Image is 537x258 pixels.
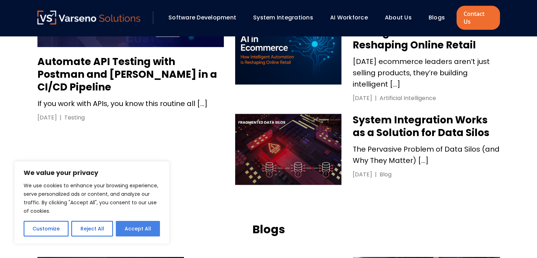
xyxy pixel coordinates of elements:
h3: Automate API Testing with Postman and [PERSON_NAME] in a CI/CD Pipeline [37,55,224,94]
p: We use cookies to enhance your browsing experience, serve personalized ads or content, and analyz... [24,181,160,215]
button: Customize [24,221,68,236]
div: [DATE] [353,170,372,179]
a: Software Development [168,13,236,22]
button: Reject All [71,221,113,236]
img: Varseno Solutions – Product Engineering & IT Services [37,11,141,24]
a: System Integrations [253,13,313,22]
button: Accept All [116,221,160,236]
div: [DATE] [37,113,57,122]
div: About Us [381,12,422,24]
a: System Integration Works as a Solution for Data Silos System Integration Works as a Solution for ... [235,114,500,193]
a: AI in Ecommerce: How Intelligent Automation Is Reshaping Online Retail AI in Ecommerce: How Intel... [235,13,500,102]
div: Software Development [165,12,246,24]
div: | [372,94,380,102]
a: AI Workforce [330,13,368,22]
div: AI Workforce [327,12,378,24]
img: System Integration Works as a Solution for Data Silos [235,114,342,185]
h3: System Integration Works as a Solution for Data Silos [353,114,500,139]
div: | [57,113,64,122]
h2: Blogs [252,222,285,237]
div: System Integrations [250,12,323,24]
p: We value your privacy [24,169,160,177]
a: About Us [385,13,412,22]
div: Blogs [425,12,455,24]
div: Blog [380,170,392,179]
div: Testing [64,113,85,122]
img: AI in Ecommerce: How Intelligent Automation Is Reshaping Online Retail [235,13,342,84]
p: [DATE] ecommerce leaders aren’t just selling products, they’re building intelligent […] [353,56,500,90]
a: Blogs [429,13,445,22]
p: The Pervasive Problem of Data Silos (and Why They Matter) […] [353,143,500,166]
a: Contact Us [457,6,500,30]
div: [DATE] [353,94,372,102]
h3: AI in Ecommerce: How Intelligent Automation Is Reshaping Online Retail [353,13,500,52]
div: | [372,170,380,179]
p: If you work with APIs, you know this routine all […] [37,98,224,109]
a: Varseno Solutions – Product Engineering & IT Services [37,11,141,25]
div: Artificial Intelligence [380,94,436,102]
